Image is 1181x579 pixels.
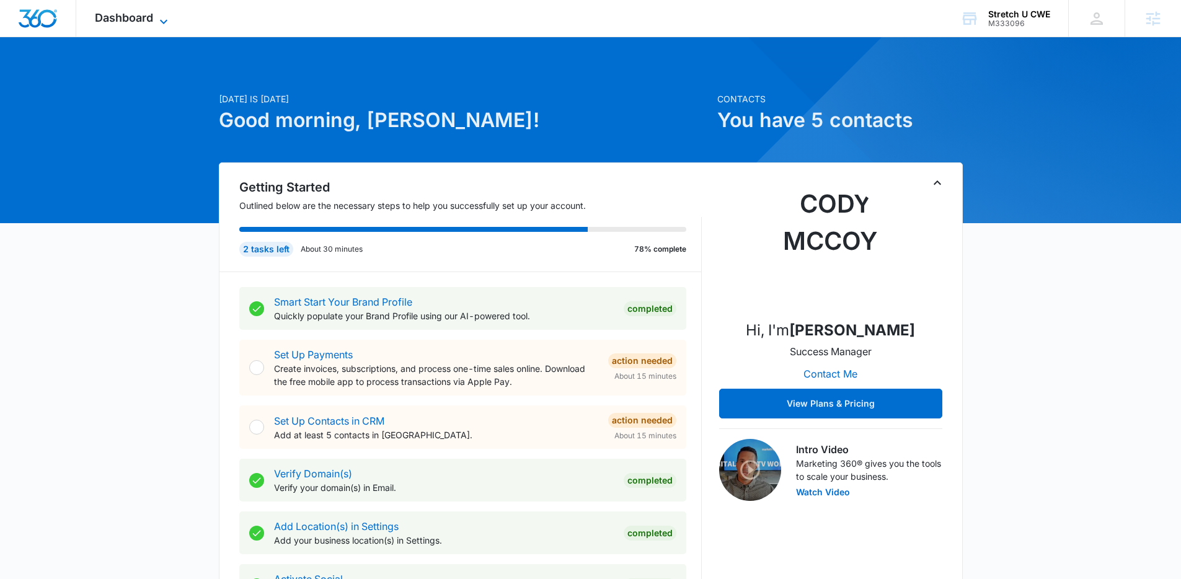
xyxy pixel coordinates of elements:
p: Quickly populate your Brand Profile using our AI-powered tool. [274,309,614,322]
img: Intro Video [719,439,781,501]
span: About 15 minutes [614,371,676,382]
h1: You have 5 contacts [717,105,963,135]
div: Completed [624,301,676,316]
h3: Intro Video [796,442,942,457]
p: Create invoices, subscriptions, and process one-time sales online. Download the free mobile app t... [274,362,598,388]
p: Verify your domain(s) in Email. [274,481,614,494]
span: About 15 minutes [614,430,676,441]
strong: [PERSON_NAME] [789,321,915,339]
p: Add at least 5 contacts in [GEOGRAPHIC_DATA]. [274,428,598,441]
p: Marketing 360® gives you the tools to scale your business. [796,457,942,483]
a: Verify Domain(s) [274,467,352,480]
h2: Getting Started [239,178,702,197]
h1: Good morning, [PERSON_NAME]! [219,105,710,135]
div: Completed [624,526,676,541]
div: account name [988,9,1050,19]
p: Success Manager [790,344,872,359]
a: Add Location(s) in Settings [274,520,399,533]
div: account id [988,19,1050,28]
button: View Plans & Pricing [719,389,942,418]
div: Action Needed [608,413,676,428]
button: Toggle Collapse [930,175,945,190]
img: Cody McCoy [769,185,893,309]
a: Set Up Payments [274,348,353,361]
p: Outlined below are the necessary steps to help you successfully set up your account. [239,199,702,212]
span: Dashboard [95,11,153,24]
button: Contact Me [791,359,870,389]
p: 78% complete [634,244,686,255]
a: Smart Start Your Brand Profile [274,296,412,308]
p: Hi, I'm [746,319,915,342]
p: About 30 minutes [301,244,363,255]
div: 2 tasks left [239,242,293,257]
p: [DATE] is [DATE] [219,92,710,105]
p: Add your business location(s) in Settings. [274,534,614,547]
a: Set Up Contacts in CRM [274,415,384,427]
div: Completed [624,473,676,488]
button: Watch Video [796,488,850,497]
div: Action Needed [608,353,676,368]
p: Contacts [717,92,963,105]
